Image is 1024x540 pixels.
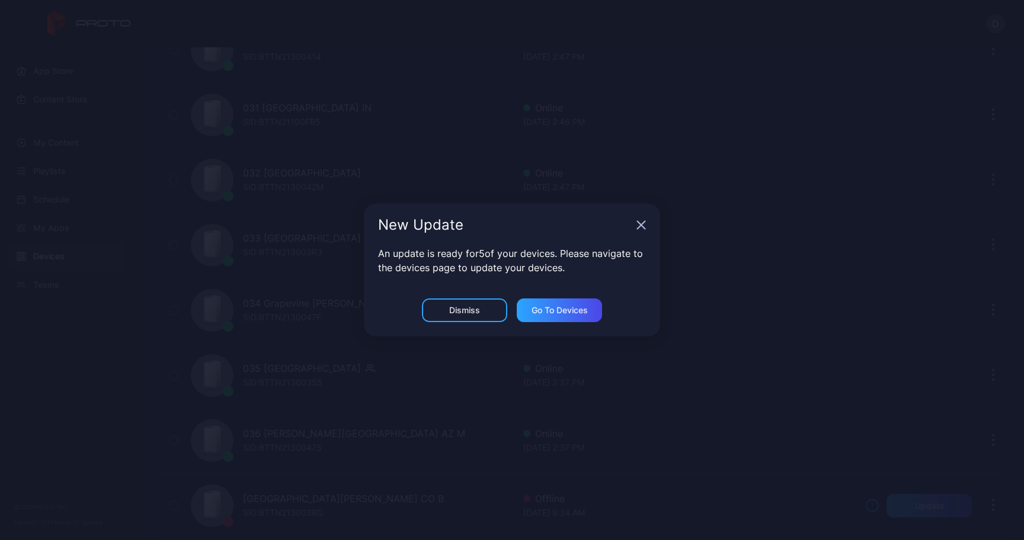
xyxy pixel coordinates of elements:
button: Dismiss [422,298,507,322]
div: New Update [378,218,632,232]
div: Go to devices [532,306,588,315]
p: An update is ready for 5 of your devices. Please navigate to the devices page to update your devi... [378,246,646,275]
button: Go to devices [517,298,602,322]
div: Dismiss [449,306,480,315]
